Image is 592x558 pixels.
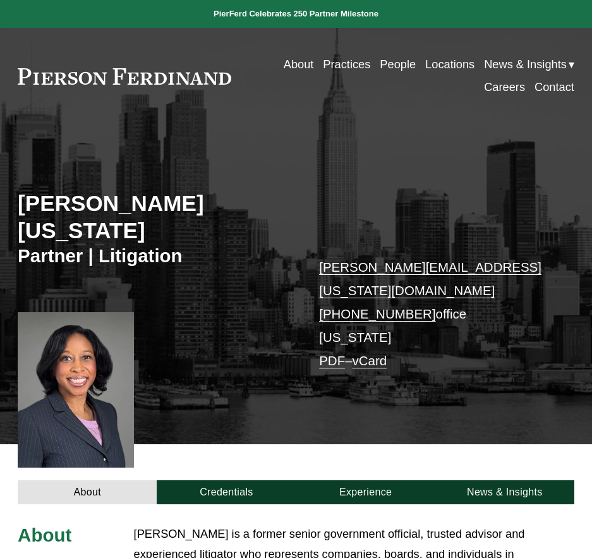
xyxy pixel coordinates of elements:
a: About [18,480,157,504]
a: Locations [425,53,474,76]
a: News & Insights [435,480,574,504]
a: People [380,53,416,76]
a: Contact [535,76,574,99]
a: folder dropdown [484,53,574,76]
a: vCard [353,353,387,368]
span: News & Insights [484,54,567,75]
a: Practices [323,53,370,76]
span: About [18,525,71,545]
a: PDF [319,353,345,368]
a: About [284,53,314,76]
a: Experience [296,480,435,504]
h3: Partner | Litigation [18,245,296,268]
p: office [US_STATE] – [319,256,551,372]
a: Credentials [157,480,296,504]
a: [PHONE_NUMBER] [319,306,435,321]
a: [PERSON_NAME][EMAIL_ADDRESS][US_STATE][DOMAIN_NAME] [319,260,541,298]
a: Careers [484,76,525,99]
h2: [PERSON_NAME][US_STATE] [18,190,296,244]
